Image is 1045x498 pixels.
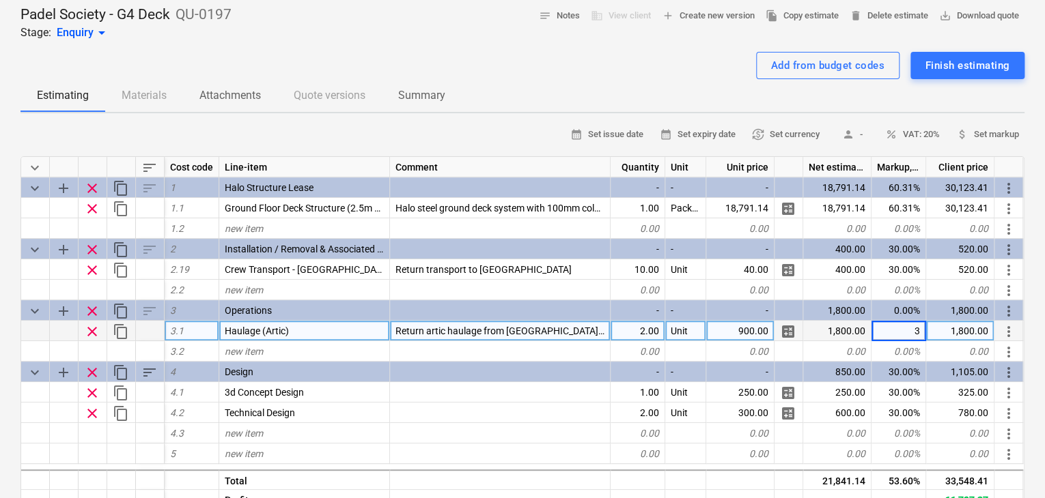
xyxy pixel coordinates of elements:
[170,244,176,254] span: 2
[665,239,706,259] div: -
[611,362,665,382] div: -
[170,223,184,234] span: 1.2
[926,402,994,423] div: 780.00
[926,157,994,177] div: Client price
[665,198,706,218] div: Package
[842,128,854,141] span: person
[170,346,184,357] span: 3.2
[225,448,263,459] span: new item
[225,244,402,254] span: Installation / Removal & Associated Costs
[760,5,844,27] button: Copy estimate
[831,124,874,145] button: -
[170,407,184,418] span: 4.2
[977,433,1045,498] iframe: Chat Widget
[926,280,994,300] div: 0.00
[84,262,100,278] span: Remove row
[706,341,775,362] div: 0.00
[539,8,580,24] span: Notes
[926,239,994,259] div: 520.00
[706,259,775,280] div: 40.00
[872,382,926,402] div: 30.00%
[113,405,129,422] span: Duplicate row
[20,25,51,41] p: Stage:
[662,8,755,24] span: Create new version
[665,402,706,423] div: Unit
[756,52,900,79] button: Add from budget codes
[219,469,390,490] div: Total
[656,5,760,27] button: Create new version
[885,127,940,143] span: VAT: 20%
[1001,303,1017,319] span: More actions
[27,241,43,258] span: Collapse category
[803,469,872,490] div: 21,841.14
[170,448,176,459] span: 5
[170,284,184,295] span: 2.2
[926,423,994,443] div: 0.00
[20,5,170,25] p: Padel Society - G4 Deck
[872,423,926,443] div: 0.00%
[570,128,583,141] span: calendar_month
[611,259,665,280] div: 10.00
[1001,405,1017,422] span: More actions
[113,201,129,217] span: Duplicate row
[654,124,741,145] button: Set expiry date
[872,443,926,464] div: 0.00%
[84,323,100,340] span: Remove row
[611,177,665,198] div: -
[926,198,994,218] div: 30,123.41
[170,305,176,316] span: 3
[752,127,820,143] span: Set currency
[706,280,775,300] div: 0.00
[611,321,665,341] div: 2.00
[926,443,994,464] div: 0.00
[706,177,775,198] div: -
[165,157,219,177] div: Cost code
[872,177,926,198] div: 60.31%
[766,10,778,22] span: file_copy
[84,180,100,196] span: Remove row
[803,198,872,218] div: 18,791.14
[872,239,926,259] div: 30.00%
[398,87,445,104] p: Summary
[170,182,176,193] span: 1
[926,300,994,321] div: 1,800.00
[113,385,129,401] span: Duplicate row
[706,402,775,423] div: 300.00
[872,402,926,423] div: 30.00%
[225,203,579,214] span: Ground Floor Deck Structure (2.5m Grid) - Includes 21mm Phenolic Plywood flooring
[803,218,872,239] div: 0.00
[836,127,869,143] span: -
[665,300,706,321] div: -
[665,259,706,280] div: Unit
[113,262,129,278] span: Duplicate row
[926,259,994,280] div: 520.00
[880,124,945,145] button: VAT: 20%
[803,443,872,464] div: 0.00
[565,124,649,145] button: Set issue date
[225,305,272,316] span: Operations
[706,423,775,443] div: 0.00
[611,443,665,464] div: 0.00
[803,362,872,382] div: 850.00
[844,5,934,27] button: Delete estimate
[533,5,585,27] button: Notes
[225,325,289,336] span: Haulage (Artic)
[1001,201,1017,217] span: More actions
[219,157,390,177] div: Line-item
[225,182,313,193] span: Halo Structure Lease
[1001,426,1017,442] span: More actions
[910,52,1025,79] button: Finish estimating
[113,180,129,196] span: Duplicate category
[611,218,665,239] div: 0.00
[660,128,672,141] span: calendar_month
[939,8,1019,24] span: Download quote
[84,364,100,381] span: Remove row
[803,280,872,300] div: 0.00
[926,382,994,402] div: 325.00
[926,177,994,198] div: 30,123.41
[925,57,1009,74] div: Finish estimating
[885,128,897,141] span: percent
[395,325,703,336] span: Return artic haulage from Shrewsbury to Croydon
[55,180,72,196] span: Add sub category to row
[872,280,926,300] div: 0.00%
